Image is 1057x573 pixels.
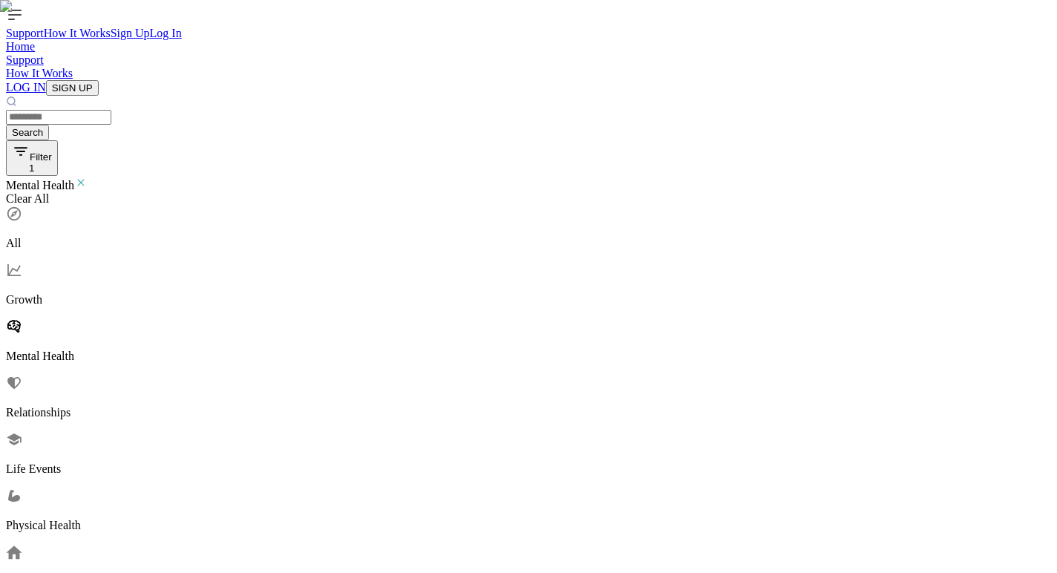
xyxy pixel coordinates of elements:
p: Mental Health [6,350,1051,363]
p: Relationships [6,406,1051,419]
p: Growth [6,293,1051,307]
p: All [6,237,1051,250]
p: Physical Health [6,519,1051,532]
p: Life Events [6,462,1051,476]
